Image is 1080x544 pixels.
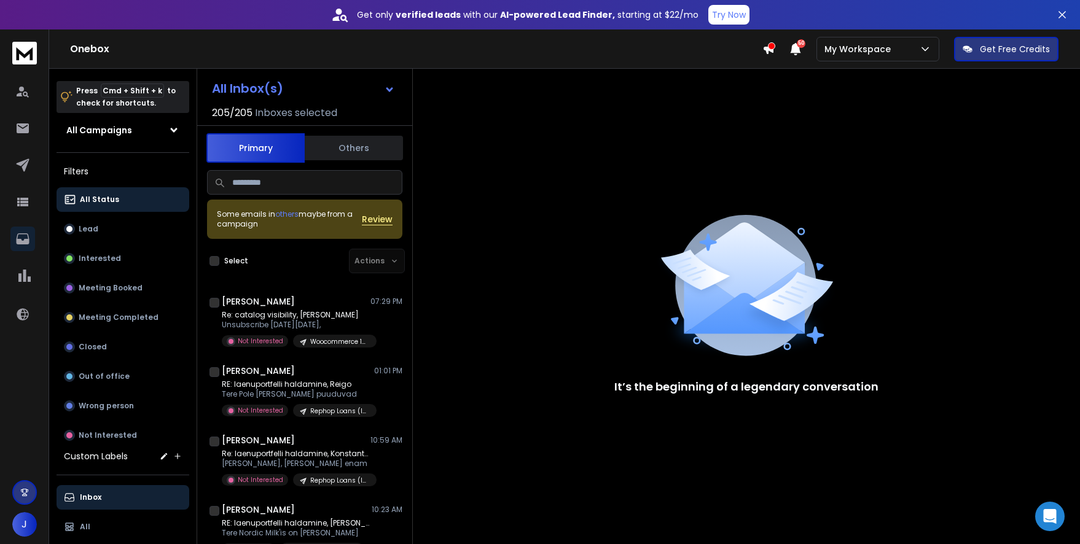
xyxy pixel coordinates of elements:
[370,435,402,445] p: 10:59 AM
[712,9,746,21] p: Try Now
[275,209,299,219] span: others
[222,320,369,330] p: Unsubscribe [DATE][DATE],
[57,163,189,180] h3: Filters
[66,124,132,136] h1: All Campaigns
[238,475,283,484] p: Not Interested
[79,430,137,440] p: Not Interested
[212,106,252,120] span: 205 / 205
[57,423,189,448] button: Not Interested
[80,195,119,204] p: All Status
[238,406,283,415] p: Not Interested
[310,337,369,346] p: Woocommerce 100+ products | Save Money + Reduce Risk v2 | Storeleads | [DATE]
[57,187,189,212] button: All Status
[222,528,369,538] p: Tere Nordic Milk'is on [PERSON_NAME]
[101,84,164,98] span: Cmd + Shift + k
[305,134,403,161] button: Others
[374,366,402,376] p: 01:01 PM
[80,492,101,502] p: Inbox
[79,254,121,263] p: Interested
[76,85,176,109] p: Press to check for shortcuts.
[79,342,107,352] p: Closed
[372,505,402,515] p: 10:23 AM
[224,256,248,266] label: Select
[222,449,369,459] p: Re: laenuportfelli haldamine, Konstantīns
[396,9,461,21] strong: verified leads
[500,9,615,21] strong: AI-powered Lead Finder,
[824,43,896,55] p: My Workspace
[708,5,749,25] button: Try Now
[222,434,295,446] h1: [PERSON_NAME]
[79,371,130,381] p: Out of office
[222,389,369,399] p: Tere Pole [PERSON_NAME] puuduvad
[980,43,1050,55] p: Get Free Credits
[362,213,393,225] button: Review
[222,379,369,389] p: RE: laenuportfelli haldamine, Reigo
[12,512,37,537] button: J
[57,217,189,241] button: Lead
[255,106,337,120] h3: Inboxes selected
[222,518,369,528] p: RE: laenuportfelli haldamine, [PERSON_NAME]
[12,42,37,64] img: logo
[1035,502,1065,531] div: Open Intercom Messenger
[57,118,189,142] button: All Campaigns
[222,295,295,308] h1: [PERSON_NAME]
[80,522,90,532] p: All
[57,276,189,300] button: Meeting Booked
[202,76,405,101] button: All Inbox(s)
[79,283,143,293] p: Meeting Booked
[70,42,762,56] h1: Onebox
[357,9,698,21] p: Get only with our starting at $22/mo
[57,335,189,359] button: Closed
[57,485,189,510] button: Inbox
[57,364,189,389] button: Out of office
[954,37,1058,61] button: Get Free Credits
[222,365,295,377] h1: [PERSON_NAME]
[238,336,283,346] p: Not Interested
[370,297,402,306] p: 07:29 PM
[79,313,158,322] p: Meeting Completed
[217,209,362,229] div: Some emails in maybe from a campaign
[64,450,128,462] h3: Custom Labels
[57,515,189,539] button: All
[212,82,283,95] h1: All Inbox(s)
[222,459,369,468] p: [PERSON_NAME], [PERSON_NAME] enam
[57,394,189,418] button: Wrong person
[310,476,369,485] p: Rephop Loans (Industry test) | Save Time + Reduce Risk | Construction 250k+ rev | 1contact | [DATE]
[57,246,189,271] button: Interested
[614,378,878,395] p: It’s the beginning of a legendary conversation
[79,401,134,411] p: Wrong person
[797,39,805,48] span: 50
[57,305,189,330] button: Meeting Completed
[222,503,295,516] h1: [PERSON_NAME]
[79,224,98,234] p: Lead
[310,406,369,416] p: Rephop Loans (Industry test) | Save Time + Reduce Risk | Construction 250k+ rev | 1contact | [DATE]
[222,310,369,320] p: Re: catalog visibility, [PERSON_NAME]
[206,133,305,163] button: Primary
